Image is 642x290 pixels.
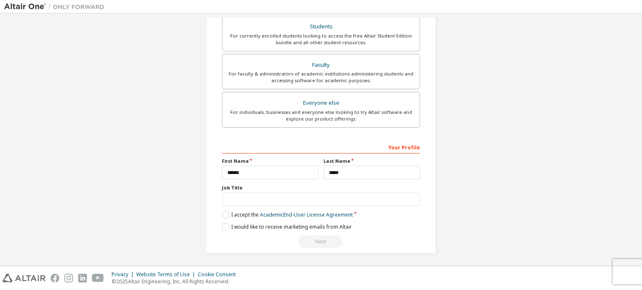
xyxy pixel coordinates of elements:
[51,274,59,282] img: facebook.svg
[227,71,415,84] div: For faculty & administrators of academic institutions administering students and accessing softwa...
[136,271,198,278] div: Website Terms of Use
[222,223,352,230] label: I would like to receive marketing emails from Altair
[222,140,420,154] div: Your Profile
[222,184,420,191] label: Job Title
[227,33,415,46] div: For currently enrolled students looking to access the free Altair Student Edition bundle and all ...
[227,97,415,109] div: Everyone else
[227,109,415,122] div: For individuals, businesses and everyone else looking to try Altair software and explore our prod...
[4,3,109,11] img: Altair One
[227,59,415,71] div: Faculty
[112,271,136,278] div: Privacy
[222,235,420,248] div: Read and acccept EULA to continue
[222,211,353,218] label: I accept the
[78,274,87,282] img: linkedin.svg
[198,271,241,278] div: Cookie Consent
[222,158,318,164] label: First Name
[64,274,73,282] img: instagram.svg
[92,274,104,282] img: youtube.svg
[324,158,420,164] label: Last Name
[112,278,241,285] p: © 2025 Altair Engineering, Inc. All Rights Reserved.
[260,211,353,218] a: Academic End-User License Agreement
[3,274,46,282] img: altair_logo.svg
[227,21,415,33] div: Students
